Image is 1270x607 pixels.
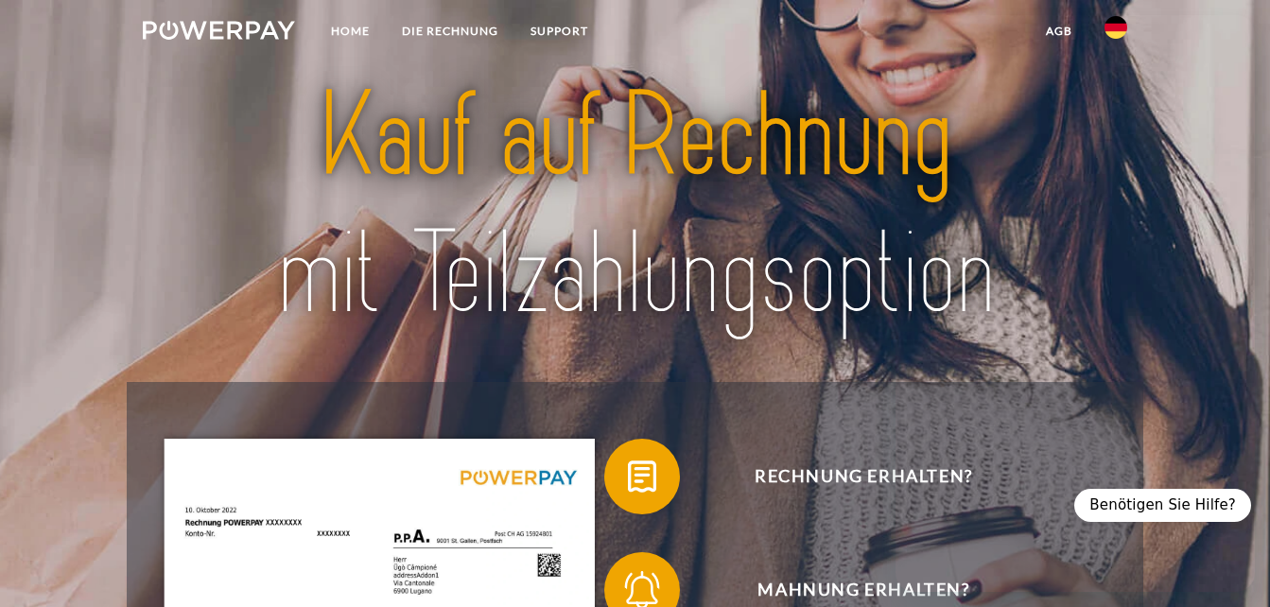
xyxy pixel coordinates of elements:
[618,453,666,500] img: qb_bill.svg
[514,14,604,48] a: SUPPORT
[632,439,1095,514] span: Rechnung erhalten?
[191,61,1078,350] img: title-powerpay_de.svg
[143,21,295,40] img: logo-powerpay-white.svg
[604,439,1096,514] button: Rechnung erhalten?
[386,14,514,48] a: DIE RECHNUNG
[315,14,386,48] a: Home
[1030,14,1088,48] a: agb
[896,15,1255,592] iframe: Messaging-Fenster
